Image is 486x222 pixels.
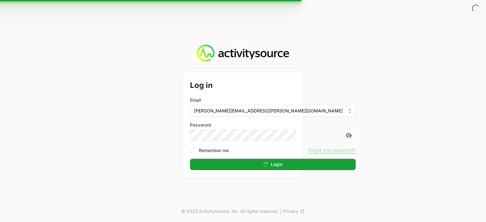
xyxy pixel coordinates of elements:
span: [PERSON_NAME][EMAIL_ADDRESS][PERSON_NAME][DOMAIN_NAME] [194,108,343,114]
span: | [280,208,282,214]
label: Remember me [199,147,229,154]
img: Activity Source [197,44,289,62]
label: Email [190,97,201,103]
button: Login [190,159,356,170]
p: © 2025 ActivitySource, inc. All rights reserved. [181,208,279,214]
label: Password [190,122,356,128]
h2: Log in [190,80,356,91]
a: Privacy [283,208,305,214]
span: Login [271,161,282,168]
button: [PERSON_NAME][EMAIL_ADDRESS][PERSON_NAME][DOMAIN_NAME] [190,105,356,117]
